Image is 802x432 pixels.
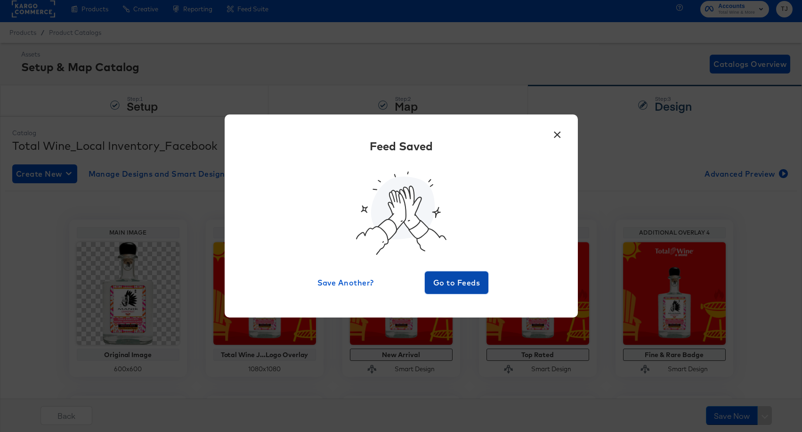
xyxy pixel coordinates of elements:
[317,276,374,289] span: Save Another?
[370,138,433,154] div: Feed Saved
[549,124,566,141] button: ×
[429,276,485,289] span: Go to Feeds
[425,271,489,294] button: Go to Feeds
[314,271,378,294] button: Save Another?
